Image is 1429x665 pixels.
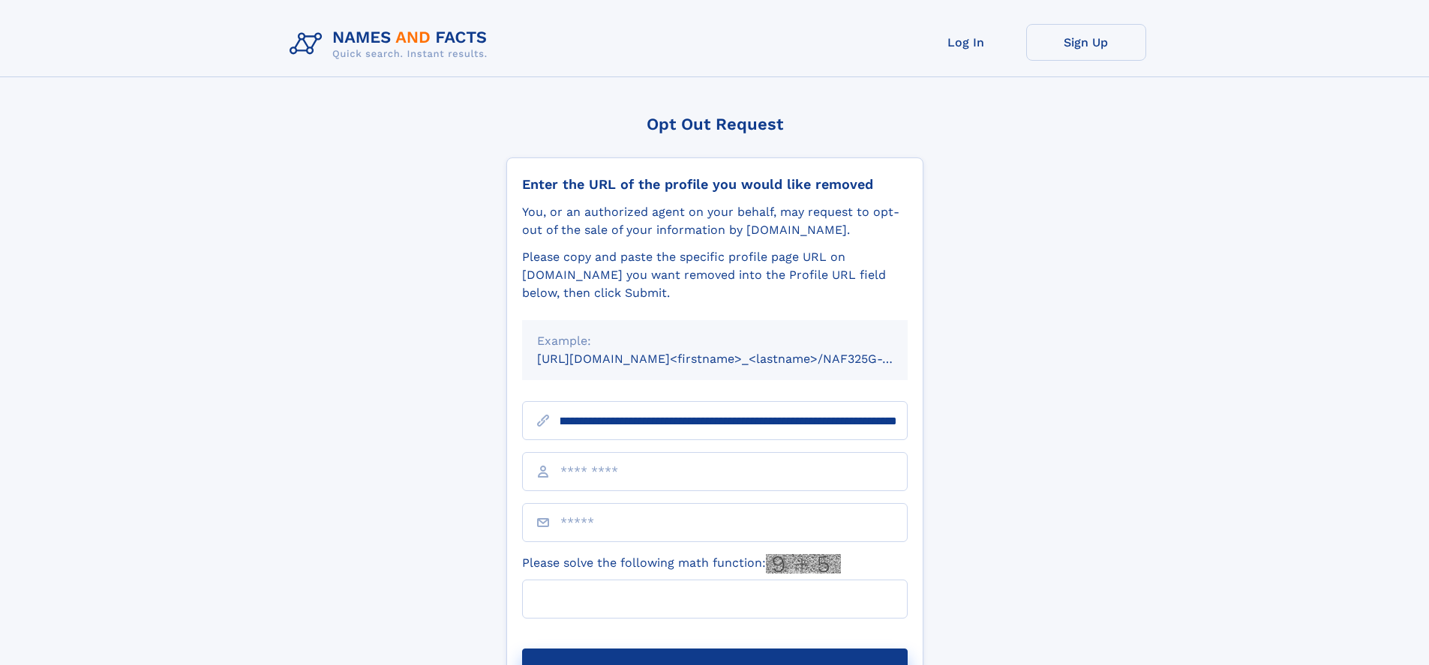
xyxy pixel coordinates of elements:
[537,332,893,350] div: Example:
[522,203,908,239] div: You, or an authorized agent on your behalf, may request to opt-out of the sale of your informatio...
[906,24,1026,61] a: Log In
[522,176,908,193] div: Enter the URL of the profile you would like removed
[284,24,500,64] img: Logo Names and Facts
[506,115,923,133] div: Opt Out Request
[537,352,936,366] small: [URL][DOMAIN_NAME]<firstname>_<lastname>/NAF325G-xxxxxxxx
[522,554,841,574] label: Please solve the following math function:
[522,248,908,302] div: Please copy and paste the specific profile page URL on [DOMAIN_NAME] you want removed into the Pr...
[1026,24,1146,61] a: Sign Up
